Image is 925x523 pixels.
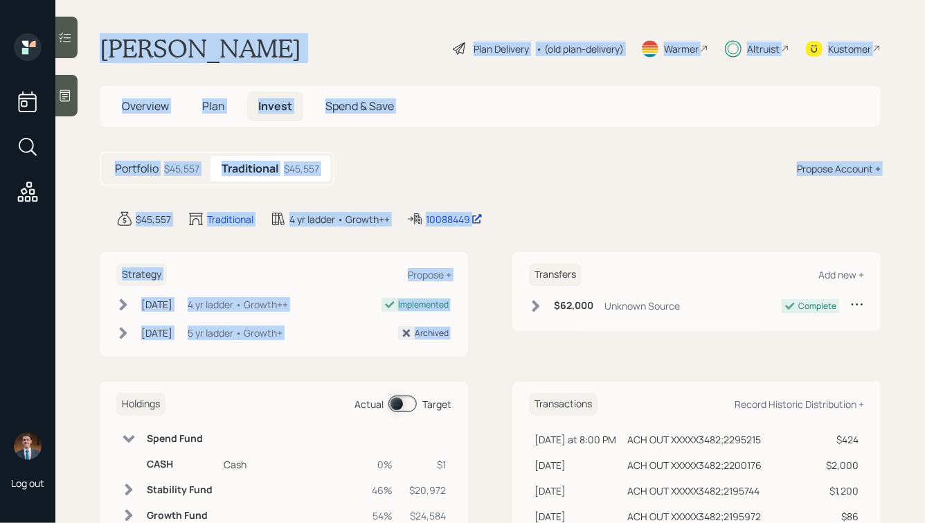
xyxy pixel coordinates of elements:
[202,98,225,114] span: Plan
[529,263,582,286] h6: Transfers
[258,98,292,114] span: Invest
[115,162,159,175] h5: Portfolio
[474,42,529,56] div: Plan Delivery
[147,510,213,522] h6: Growth Fund
[818,268,864,281] div: Add new +
[536,42,624,56] div: • (old plan-delivery)
[372,457,393,472] div: 0%
[554,300,593,312] h6: $62,000
[627,458,762,472] div: ACH OUT XXXXX3482;2200176
[826,484,859,498] div: $1,200
[735,398,864,411] div: Record Historic Distribution +
[535,432,616,447] div: [DATE] at 8:00 PM
[188,297,288,312] div: 4 yr ladder • Growth++
[664,42,699,56] div: Warmer
[826,432,859,447] div: $424
[136,212,171,227] div: $45,557
[422,397,451,411] div: Target
[325,98,394,114] span: Spend & Save
[409,508,446,523] div: $24,584
[116,263,167,286] h6: Strategy
[100,33,301,64] h1: [PERSON_NAME]
[415,327,449,339] div: Archived
[372,508,393,523] div: 54%
[409,483,446,497] div: $20,972
[408,268,451,281] div: Propose +
[141,326,172,340] div: [DATE]
[627,484,760,498] div: ACH OUT XXXXX3482;2195744
[372,483,393,497] div: 46%
[826,458,859,472] div: $2,000
[11,477,44,490] div: Log out
[207,212,253,227] div: Traditional
[535,484,616,498] div: [DATE]
[284,161,319,176] div: $45,557
[409,457,446,472] div: $1
[289,212,390,227] div: 4 yr ladder • Growth++
[535,458,616,472] div: [DATE]
[747,42,780,56] div: Altruist
[222,162,278,175] h5: Traditional
[354,397,384,411] div: Actual
[164,161,199,176] div: $45,557
[188,326,282,340] div: 5 yr ladder • Growth+
[141,297,172,312] div: [DATE]
[224,457,361,472] div: Cash
[604,299,680,313] div: Unknown Source
[14,432,42,460] img: hunter_neumayer.jpg
[147,433,213,445] h6: Spend Fund
[147,484,213,496] h6: Stability Fund
[828,42,871,56] div: Kustomer
[116,393,165,416] h6: Holdings
[529,393,598,416] h6: Transactions
[798,300,836,312] div: Complete
[797,161,881,176] div: Propose Account +
[398,299,449,311] div: Implemented
[147,459,213,470] h6: CASH
[426,212,483,227] div: 10088449
[627,432,761,447] div: ACH OUT XXXXX3482;2295215
[122,98,169,114] span: Overview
